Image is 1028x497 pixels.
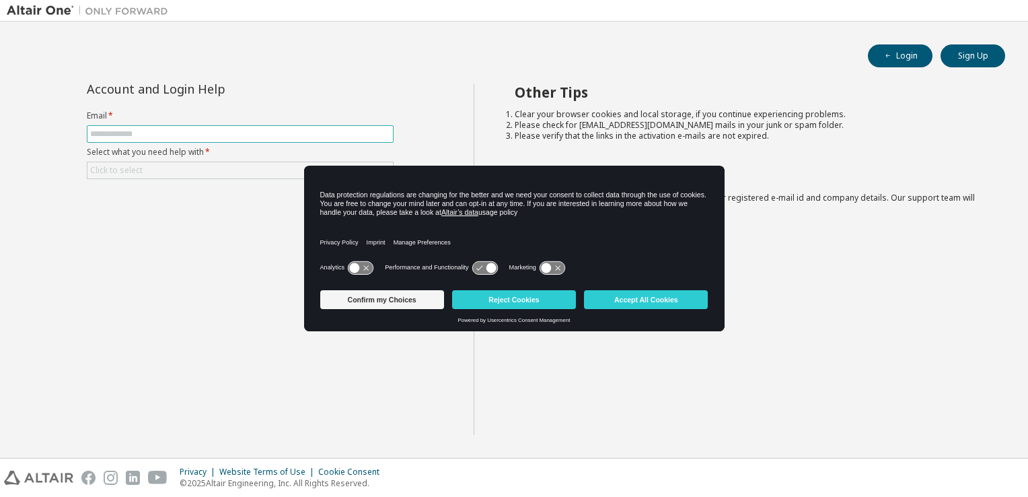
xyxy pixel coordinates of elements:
h2: Other Tips [515,84,982,101]
img: Altair One [7,4,175,18]
div: Website Terms of Use [219,467,318,477]
label: Select what you need help with [87,147,394,158]
div: Account and Login Help [87,84,332,94]
p: © 2025 Altair Engineering, Inc. All Rights Reserved. [180,477,388,489]
div: Privacy [180,467,219,477]
h2: Not sure how to login? [515,167,982,185]
li: Please verify that the links in the activation e-mails are not expired. [515,131,982,141]
li: Please check for [EMAIL_ADDRESS][DOMAIN_NAME] mails in your junk or spam folder. [515,120,982,131]
span: with a brief description of the problem, your registered e-mail id and company details. Our suppo... [515,192,975,214]
button: Sign Up [941,44,1005,67]
div: Cookie Consent [318,467,388,477]
img: youtube.svg [148,471,168,485]
img: instagram.svg [104,471,118,485]
div: Click to select [90,165,143,176]
li: Clear your browser cookies and local storage, if you continue experiencing problems. [515,109,982,120]
button: Login [868,44,932,67]
img: linkedin.svg [126,471,140,485]
label: Email [87,110,394,121]
div: Click to select [87,162,393,178]
img: altair_logo.svg [4,471,73,485]
img: facebook.svg [81,471,96,485]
